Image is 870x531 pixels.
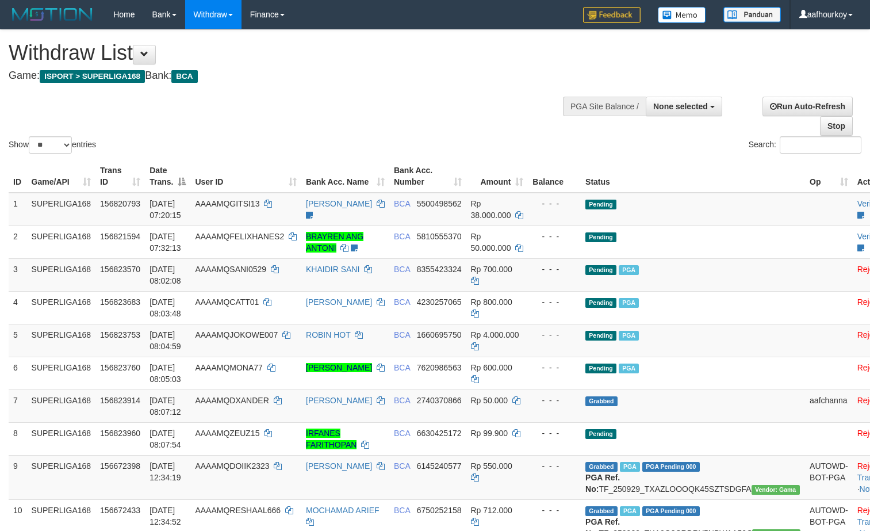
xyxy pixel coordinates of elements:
[471,232,511,253] span: Rp 50.000.000
[306,199,372,208] a: [PERSON_NAME]
[585,265,616,275] span: Pending
[471,506,512,515] span: Rp 712.000
[195,363,262,372] span: AAAAMQMONA77
[394,297,410,307] span: BCA
[532,362,576,373] div: - - -
[9,422,27,455] td: 8
[394,363,410,372] span: BCA
[528,160,581,193] th: Balance
[100,396,140,405] span: 156823914
[471,265,512,274] span: Rp 700.000
[100,363,140,372] span: 156823760
[27,357,96,389] td: SUPERLIGA168
[195,396,269,405] span: AAAAMQDXANDER
[619,265,639,275] span: Marked by aafnonsreyleab
[9,136,96,154] label: Show entries
[583,7,641,23] img: Feedback.jpg
[40,70,145,83] span: ISPORT > SUPERLIGA168
[394,199,410,208] span: BCA
[723,7,781,22] img: panduan.png
[471,363,512,372] span: Rp 600.000
[150,265,181,285] span: [DATE] 08:02:08
[532,427,576,439] div: - - -
[585,462,618,472] span: Grabbed
[306,506,380,515] a: MOCHAMAD ARIEF
[150,330,181,351] span: [DATE] 08:04:59
[394,265,410,274] span: BCA
[27,160,96,193] th: Game/API: activate to sort column ascending
[752,485,800,495] span: Vendor URL: https://trx31.1velocity.biz
[301,160,389,193] th: Bank Acc. Name: activate to sort column ascending
[585,396,618,406] span: Grabbed
[619,331,639,341] span: Marked by aafnonsreyleab
[100,429,140,438] span: 156823960
[100,199,140,208] span: 156820793
[585,298,616,308] span: Pending
[471,461,512,471] span: Rp 550.000
[585,506,618,516] span: Grabbed
[532,198,576,209] div: - - -
[658,7,706,23] img: Button%20Memo.svg
[417,429,462,438] span: Copy 6630425172 to clipboard
[306,396,372,405] a: [PERSON_NAME]
[394,396,410,405] span: BCA
[27,291,96,324] td: SUPERLIGA168
[471,429,508,438] span: Rp 99.900
[150,461,181,482] span: [DATE] 12:34:19
[195,265,266,274] span: AAAAMQSANI0529
[9,258,27,291] td: 3
[195,297,259,307] span: AAAAMQCATT01
[642,506,700,516] span: PGA Pending
[394,232,410,241] span: BCA
[585,364,616,373] span: Pending
[27,193,96,226] td: SUPERLIGA168
[171,70,197,83] span: BCA
[581,455,805,499] td: TF_250929_TXAZLOOOQK45SZTSDGFA
[585,200,616,209] span: Pending
[417,396,462,405] span: Copy 2740370866 to clipboard
[145,160,190,193] th: Date Trans.: activate to sort column descending
[653,102,708,111] span: None selected
[417,506,462,515] span: Copy 6750252158 to clipboard
[532,263,576,275] div: - - -
[805,389,853,422] td: aafchanna
[532,395,576,406] div: - - -
[394,506,410,515] span: BCA
[585,331,616,341] span: Pending
[619,298,639,308] span: Marked by aafnonsreyleab
[195,199,259,208] span: AAAAMQGITSI13
[417,199,462,208] span: Copy 5500498562 to clipboard
[150,363,181,384] span: [DATE] 08:05:03
[394,330,410,339] span: BCA
[9,389,27,422] td: 7
[532,460,576,472] div: - - -
[195,429,259,438] span: AAAAMQZEUZ15
[306,265,359,274] a: KHAIDIR SANI
[150,506,181,526] span: [DATE] 12:34:52
[563,97,646,116] div: PGA Site Balance /
[389,160,466,193] th: Bank Acc. Number: activate to sort column ascending
[417,461,462,471] span: Copy 6145240577 to clipboard
[27,324,96,357] td: SUPERLIGA168
[9,291,27,324] td: 4
[306,363,372,372] a: [PERSON_NAME]
[195,232,284,241] span: AAAAMQFELIXHANES2
[820,116,853,136] a: Stop
[581,160,805,193] th: Status
[150,232,181,253] span: [DATE] 07:32:13
[9,193,27,226] td: 1
[762,97,853,116] a: Run Auto-Refresh
[805,160,853,193] th: Op: activate to sort column ascending
[100,330,140,339] span: 156823753
[100,232,140,241] span: 156821594
[619,364,639,373] span: Marked by aafnonsreyleab
[394,461,410,471] span: BCA
[306,297,372,307] a: [PERSON_NAME]
[417,330,462,339] span: Copy 1660695750 to clipboard
[471,396,508,405] span: Rp 50.000
[471,297,512,307] span: Rp 800.000
[9,41,569,64] h1: Withdraw List
[532,296,576,308] div: - - -
[646,97,722,116] button: None selected
[195,461,269,471] span: AAAAMQDOIIK2323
